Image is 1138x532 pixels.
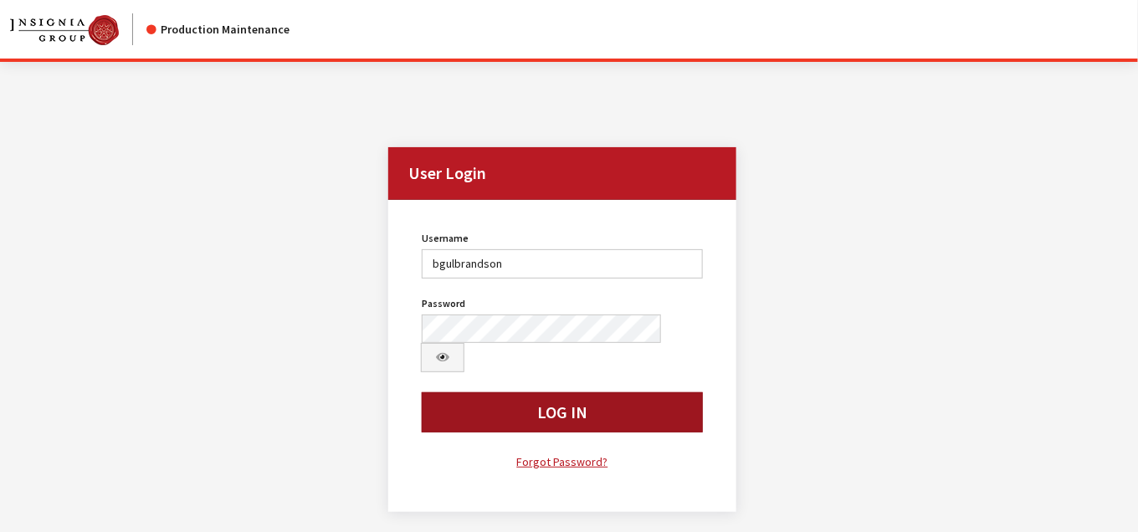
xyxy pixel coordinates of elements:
[10,13,146,45] a: Insignia Group logo
[422,296,465,311] label: Password
[422,453,703,472] a: Forgot Password?
[146,21,290,38] div: Production Maintenance
[10,15,119,45] img: Catalog Maintenance
[422,231,469,246] label: Username
[422,392,703,432] button: Log In
[388,147,736,200] h2: User Login
[421,343,464,372] button: Show Password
